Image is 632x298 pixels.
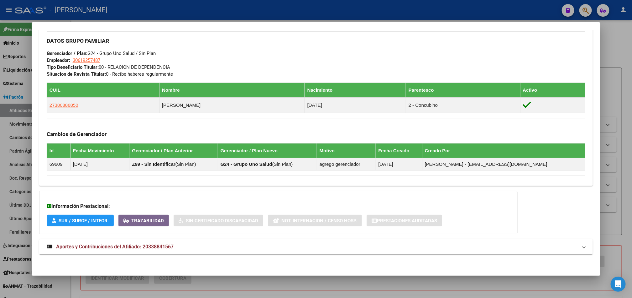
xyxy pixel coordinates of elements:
td: [DATE] [305,97,406,113]
td: [DATE] [70,158,129,170]
span: Sin Plan [274,161,291,167]
th: Nombre [159,83,305,97]
span: Sin Plan [177,161,195,167]
div: Open Intercom Messenger [611,277,626,292]
td: 2 - Concubino [406,97,520,113]
button: Prestaciones Auditadas [367,215,442,226]
strong: G24 - Grupo Uno Salud [221,161,272,167]
th: Gerenciador / Plan Anterior [129,143,218,158]
th: Fecha Movimiento [70,143,129,158]
td: [DATE] [376,158,422,170]
strong: Situacion de Revista Titular: [47,71,106,77]
button: SUR / SURGE / INTEGR. [47,215,114,226]
span: 0 - Recibe haberes regularmente [47,71,173,77]
td: ( ) [129,158,218,170]
span: Sin Certificado Discapacidad [186,218,258,224]
span: G24 - Grupo Uno Salud / Sin Plan [47,51,156,56]
span: Not. Internacion / Censo Hosp. [281,218,357,224]
th: CUIL [47,83,159,97]
td: [PERSON_NAME] [159,97,305,113]
th: Creado Por [422,143,585,158]
h3: Cambios de Gerenciador [47,131,585,138]
h3: Información Prestacional: [47,203,510,210]
span: 30619257487 [73,57,100,63]
button: Not. Internacion / Censo Hosp. [268,215,362,226]
strong: Empleador: [47,57,70,63]
td: 69609 [47,158,70,170]
span: Trazabilidad [131,218,164,224]
span: Prestaciones Auditadas [377,218,437,224]
th: Nacimiento [305,83,406,97]
h3: DATOS GRUPO FAMILIAR [47,37,585,44]
strong: Z99 - Sin Identificar [132,161,175,167]
td: [PERSON_NAME] - [EMAIL_ADDRESS][DOMAIN_NAME] [422,158,585,170]
mat-expansion-panel-header: Aportes y Contribuciones del Afiliado: 20338841567 [39,239,593,254]
span: 00 - RELACION DE DEPENDENCIA [47,64,170,70]
strong: Tipo Beneficiario Titular: [47,64,99,70]
button: Trazabilidad [118,215,169,226]
th: Motivo [317,143,376,158]
span: SUR / SURGE / INTEGR. [59,218,109,224]
td: agrego gerenciador [317,158,376,170]
span: 27380886850 [50,102,78,108]
th: Parentesco [406,83,520,97]
strong: Gerenciador / Plan: [47,51,87,56]
th: Fecha Creado [376,143,422,158]
th: Gerenciador / Plan Nuevo [218,143,317,158]
th: Id [47,143,70,158]
th: Activo [520,83,585,97]
td: ( ) [218,158,317,170]
span: Aportes y Contribuciones del Afiliado: 20338841567 [56,244,174,250]
button: Sin Certificado Discapacidad [174,215,263,226]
